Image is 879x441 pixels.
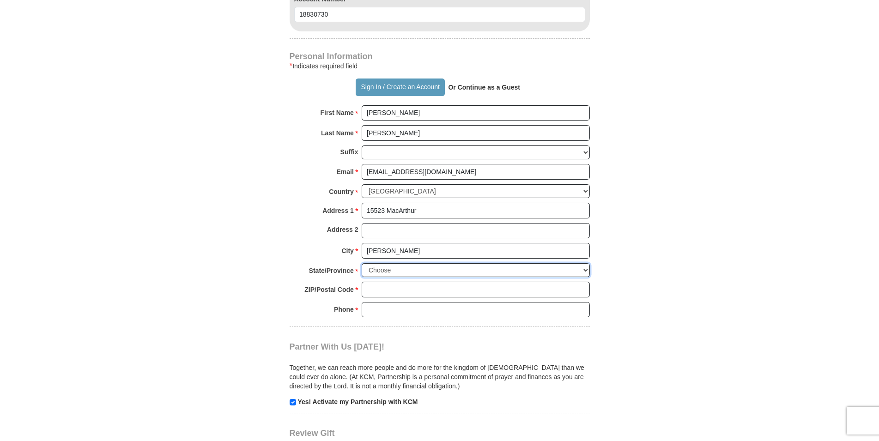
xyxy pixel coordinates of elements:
h4: Personal Information [290,53,590,60]
strong: Or Continue as a Guest [448,84,520,91]
span: Review Gift [290,429,335,438]
strong: Last Name [321,127,354,139]
strong: Email [337,165,354,178]
span: Partner With Us [DATE]! [290,342,385,351]
strong: Address 2 [327,223,358,236]
strong: Yes! Activate my Partnership with KCM [297,398,418,405]
strong: State/Province [309,264,354,277]
div: Indicates required field [290,60,590,72]
strong: City [341,244,353,257]
strong: ZIP/Postal Code [304,283,354,296]
strong: Suffix [340,145,358,158]
strong: Phone [334,303,354,316]
button: Sign In / Create an Account [356,79,445,96]
p: Together, we can reach more people and do more for the kingdom of [DEMOGRAPHIC_DATA] than we coul... [290,363,590,391]
strong: First Name [321,106,354,119]
strong: Address 1 [322,204,354,217]
strong: Country [329,185,354,198]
